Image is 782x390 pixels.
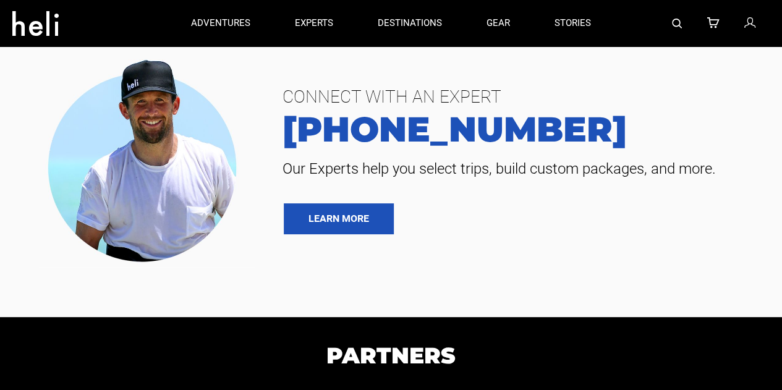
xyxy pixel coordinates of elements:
[191,17,250,30] p: adventures
[38,49,255,268] img: contact our team
[295,17,333,30] p: experts
[672,19,682,28] img: search-bar-icon.svg
[273,159,763,179] span: Our Experts help you select trips, build custom packages, and more.
[273,112,763,146] a: [PHONE_NUMBER]
[284,203,394,234] a: LEARN MORE
[378,17,442,30] p: destinations
[273,82,763,112] span: CONNECT WITH AN EXPERT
